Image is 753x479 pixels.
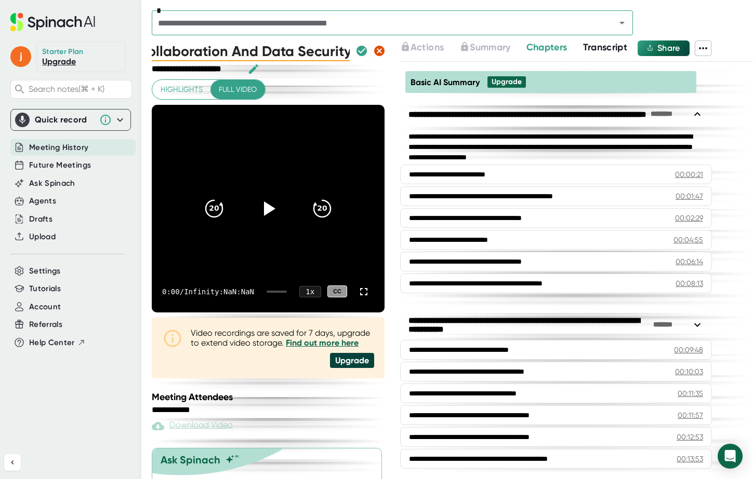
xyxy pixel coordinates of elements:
div: Starter Plan [42,47,84,57]
div: Upgrade to access [459,40,526,56]
div: Ask Spinach [161,454,220,466]
button: Actions [400,40,444,54]
button: Transcript [583,40,628,54]
div: 1 x [299,286,321,297]
span: Full video [219,83,257,96]
button: Settings [29,265,61,277]
span: Highlights [161,83,203,96]
button: Meeting History [29,142,88,154]
div: 00:08:13 [676,278,703,289]
div: Quick record [35,115,94,125]
div: 00:02:29 [675,213,703,223]
button: Account [29,301,61,313]
button: Ask Spinach [29,177,75,189]
div: Upgrade [492,77,522,87]
div: Open Intercom Messenger [718,444,743,469]
div: 00:12:53 [677,432,703,442]
div: Paid feature [152,420,233,432]
div: Video recordings are saved for 7 days, upgrade to extend video storage. [191,328,374,348]
span: Actions [411,42,444,53]
button: Collapse sidebar [4,454,21,471]
div: 00:11:35 [678,388,703,399]
button: Upload [29,231,56,243]
button: Agents [29,195,56,207]
button: Referrals [29,319,62,331]
div: 00:10:03 [675,366,703,377]
a: Find out more here [286,338,359,348]
div: Upgrade to access [400,40,459,56]
button: Share [638,40,690,56]
button: Chapters [526,40,567,54]
div: 00:06:14 [676,256,703,267]
span: Share [657,43,680,53]
button: Open [615,16,629,30]
div: Upgrade [330,353,374,368]
button: Tutorials [29,283,61,295]
span: Help Center [29,337,75,349]
div: CC [327,285,347,297]
div: Quick record [15,110,126,130]
span: Basic AI Summary [411,77,480,87]
div: 00:11:57 [678,410,703,420]
div: 00:13:53 [677,454,703,464]
button: Full video [210,80,265,99]
span: Search notes (⌘ + K) [29,84,129,94]
button: Future Meetings [29,159,91,171]
button: Drafts [29,213,52,225]
div: Meeting Attendees [152,391,387,403]
button: Help Center [29,337,86,349]
div: 00:01:47 [676,191,703,201]
div: 0:00 / Infinity:NaN:NaN [162,288,254,296]
div: 00:00:21 [675,169,703,180]
div: 00:04:55 [673,235,703,245]
span: j [10,46,31,67]
span: Summary [470,42,510,53]
a: Upgrade [42,57,76,66]
span: Transcript [583,42,628,53]
span: Chapters [526,42,567,53]
div: 00:09:48 [674,345,703,355]
button: Highlights [152,80,211,99]
button: Summary [459,40,510,54]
